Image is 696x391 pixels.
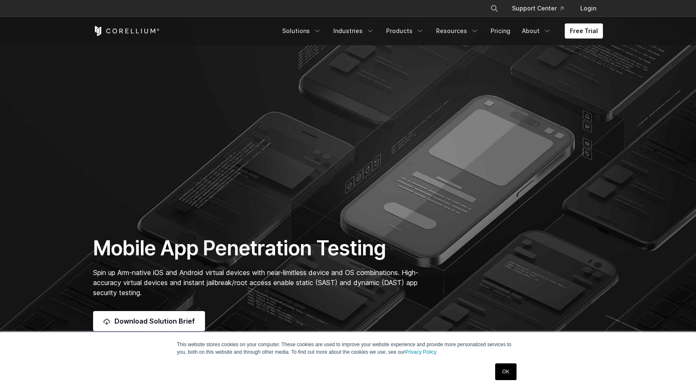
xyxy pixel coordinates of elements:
[487,1,502,16] button: Search
[495,363,517,380] a: OK
[517,23,556,39] a: About
[277,23,603,39] div: Navigation Menu
[114,316,195,326] span: Download Solution Brief
[328,23,379,39] a: Industries
[93,236,427,261] h1: Mobile App Penetration Testing
[405,349,437,355] a: Privacy Policy.
[574,1,603,16] a: Login
[480,1,603,16] div: Navigation Menu
[565,23,603,39] a: Free Trial
[505,1,570,16] a: Support Center
[93,26,160,36] a: Corellium Home
[93,268,418,297] span: Spin up Arm-native iOS and Android virtual devices with near-limitless device and OS combinations...
[277,23,327,39] a: Solutions
[486,23,515,39] a: Pricing
[431,23,484,39] a: Resources
[381,23,429,39] a: Products
[177,341,519,356] p: This website stores cookies on your computer. These cookies are used to improve your website expe...
[93,311,205,331] a: Download Solution Brief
